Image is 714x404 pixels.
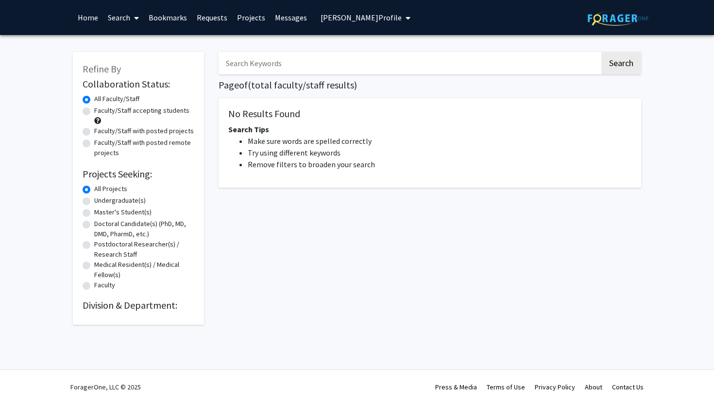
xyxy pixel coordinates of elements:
label: Faculty/Staff accepting students [94,105,189,116]
button: Search [601,52,641,74]
h2: Collaboration Status: [83,78,194,90]
a: Requests [192,0,232,35]
label: Postdoctoral Researcher(s) / Research Staff [94,239,194,260]
span: Search Tips [228,124,269,134]
label: Faculty [94,280,115,290]
a: Privacy Policy [535,383,575,391]
input: Search Keywords [219,52,600,74]
label: Faculty/Staff with posted projects [94,126,194,136]
label: All Faculty/Staff [94,94,139,104]
a: Projects [232,0,270,35]
span: Refine By [83,63,121,75]
img: ForagerOne Logo [588,11,648,26]
a: Home [73,0,103,35]
label: Doctoral Candidate(s) (PhD, MD, DMD, PharmD, etc.) [94,219,194,239]
a: Press & Media [435,383,477,391]
label: Master's Student(s) [94,207,152,217]
li: Make sure words are spelled correctly [248,135,631,147]
label: Medical Resident(s) / Medical Fellow(s) [94,260,194,280]
a: Bookmarks [144,0,192,35]
label: Faculty/Staff with posted remote projects [94,138,194,158]
label: Undergraduate(s) [94,195,146,206]
a: Messages [270,0,312,35]
a: Terms of Use [487,383,525,391]
a: Search [103,0,144,35]
a: About [585,383,602,391]
h5: No Results Found [228,108,631,120]
li: Remove filters to broaden your search [248,158,631,170]
h2: Division & Department: [83,299,194,311]
h1: Page of ( total faculty/staff results) [219,79,641,91]
label: All Projects [94,184,127,194]
a: Contact Us [612,383,644,391]
nav: Page navigation [219,197,641,220]
span: [PERSON_NAME] Profile [321,13,402,22]
div: ForagerOne, LLC © 2025 [70,370,141,404]
h2: Projects Seeking: [83,168,194,180]
li: Try using different keywords [248,147,631,158]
